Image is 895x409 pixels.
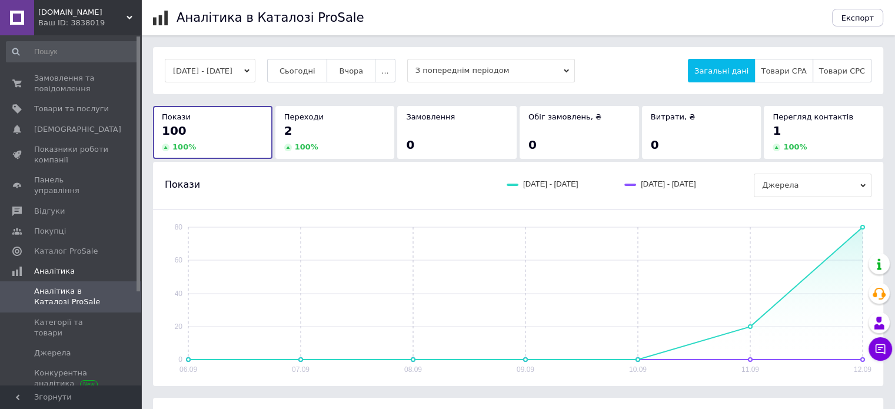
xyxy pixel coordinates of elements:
[34,266,75,277] span: Аналітика
[172,142,196,151] span: 100 %
[375,59,395,82] button: ...
[813,59,871,82] button: Товари CPC
[407,59,575,82] span: З попереднім періодом
[267,59,328,82] button: Сьогодні
[177,11,364,25] h1: Аналітика в Каталозі ProSale
[295,142,318,151] span: 100 %
[284,112,324,121] span: Переходи
[175,322,183,331] text: 20
[38,18,141,28] div: Ваш ID: 3838019
[694,66,748,75] span: Загальні дані
[651,138,659,152] span: 0
[34,144,109,165] span: Показники роботи компанії
[783,142,807,151] span: 100 %
[327,59,375,82] button: Вчора
[179,365,197,374] text: 06.09
[404,365,422,374] text: 08.09
[34,286,109,307] span: Аналітика в Каталозі ProSale
[165,178,200,191] span: Покази
[34,206,65,217] span: Відгуки
[754,174,871,197] span: Джерела
[34,317,109,338] span: Категорії та товари
[517,365,534,374] text: 09.09
[819,66,865,75] span: Товари CPC
[284,124,292,138] span: 2
[869,337,892,361] button: Чат з покупцем
[381,66,388,75] span: ...
[34,104,109,114] span: Товари та послуги
[854,365,871,374] text: 12.09
[292,365,310,374] text: 07.09
[6,41,139,62] input: Пошук
[34,368,109,389] span: Конкурентна аналітика
[175,223,183,231] text: 80
[175,290,183,298] text: 40
[741,365,759,374] text: 11.09
[34,124,121,135] span: [DEMOGRAPHIC_DATA]
[38,7,127,18] span: sokshop.com.ua
[841,14,874,22] span: Експорт
[34,73,109,94] span: Замовлення та повідомлення
[178,355,182,364] text: 0
[175,256,183,264] text: 60
[339,66,363,75] span: Вчора
[34,226,66,237] span: Покупці
[162,112,191,121] span: Покази
[754,59,813,82] button: Товари CPA
[773,112,853,121] span: Перегляд контактів
[528,138,537,152] span: 0
[629,365,647,374] text: 10.09
[651,112,696,121] span: Витрати, ₴
[34,246,98,257] span: Каталог ProSale
[832,9,884,26] button: Експорт
[406,138,414,152] span: 0
[162,124,187,138] span: 100
[761,66,806,75] span: Товари CPA
[280,66,315,75] span: Сьогодні
[688,59,755,82] button: Загальні дані
[34,348,71,358] span: Джерела
[165,59,255,82] button: [DATE] - [DATE]
[406,112,455,121] span: Замовлення
[773,124,781,138] span: 1
[528,112,601,121] span: Обіг замовлень, ₴
[34,175,109,196] span: Панель управління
